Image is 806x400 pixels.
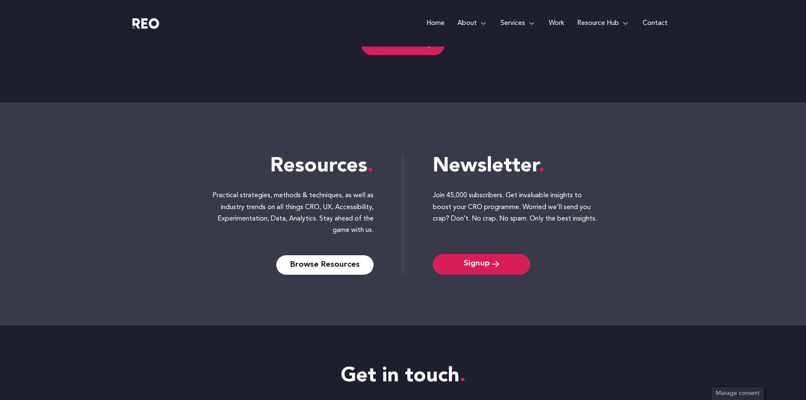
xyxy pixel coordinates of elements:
[290,262,360,268] span: Browse Resources
[716,391,759,396] span: Manage consent
[270,156,374,177] span: Resources
[464,260,490,268] span: Signup
[276,255,374,275] a: Browse Resources
[341,366,466,386] span: Get in touch
[433,190,674,225] div: Join 45,000 subscribers. Get invaluable insights to boost your CRO programme. Worried we’ll send ...
[433,156,545,177] span: Newsletter
[433,254,530,275] a: Signup
[132,190,374,236] div: Practical strategies, methods & techniques, as well as industry trends on all things CRO, UX, Acc...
